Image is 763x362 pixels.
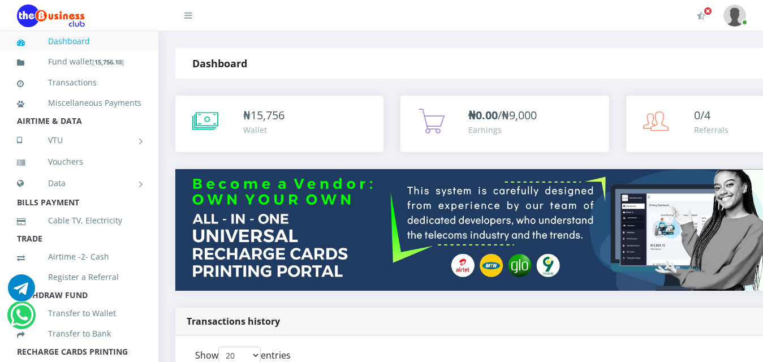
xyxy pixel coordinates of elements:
[697,11,705,20] i: Activate Your Membership
[17,208,141,234] a: Cable TV, Electricity
[400,96,609,152] a: ₦0.00/₦9,000 Earnings
[468,107,537,123] span: /₦9,000
[10,310,33,329] a: Chat for support
[17,126,141,154] a: VTU
[17,244,141,270] a: Airtime -2- Cash
[17,49,141,75] a: Fund wallet[15,756.10]
[17,5,85,27] img: Logo
[468,107,498,123] b: ₦0.00
[17,90,141,116] a: Miscellaneous Payments
[17,149,141,175] a: Vouchers
[8,283,35,301] a: Chat for support
[17,169,141,197] a: Data
[468,124,537,136] div: Earnings
[694,107,710,123] span: 0/4
[17,28,141,54] a: Dashboard
[694,124,728,136] div: Referrals
[704,7,712,15] span: Activate Your Membership
[192,57,247,70] strong: Dashboard
[243,124,284,136] div: Wallet
[94,58,122,66] b: 15,756.10
[723,5,746,27] img: User
[92,58,124,66] small: [ ]
[17,264,141,290] a: Register a Referral
[243,107,284,124] div: ₦
[251,107,284,123] span: 15,756
[187,315,280,327] strong: Transactions history
[17,300,141,326] a: Transfer to Wallet
[175,96,383,152] a: ₦15,756 Wallet
[17,70,141,96] a: Transactions
[17,321,141,347] a: Transfer to Bank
